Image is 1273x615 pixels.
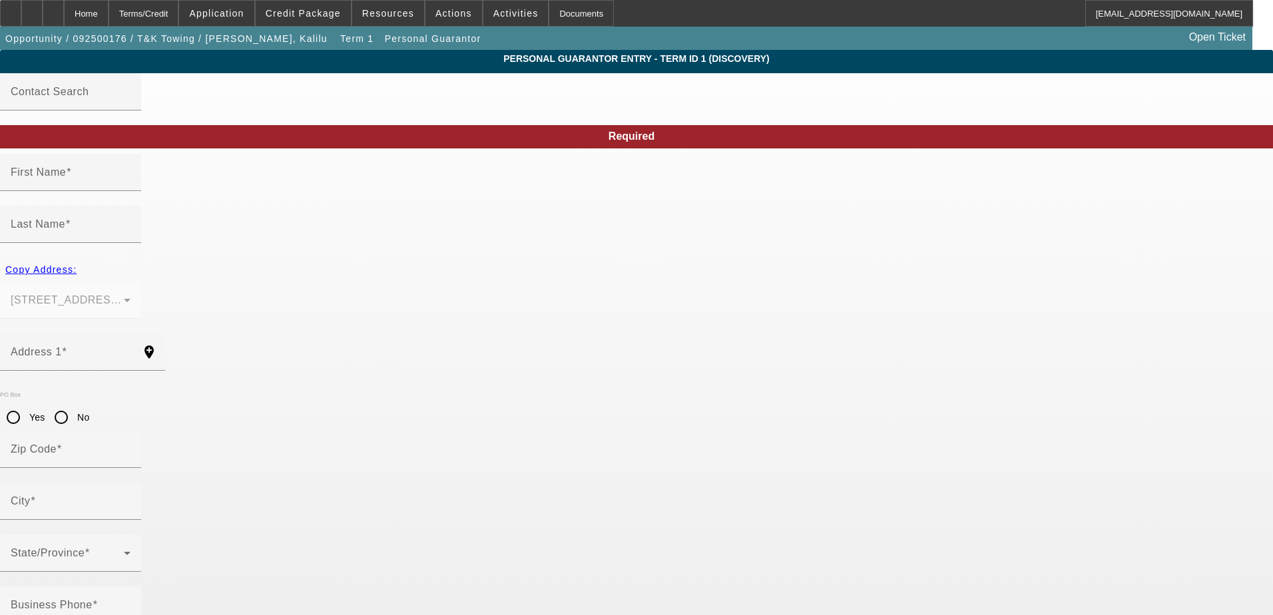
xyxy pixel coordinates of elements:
mat-icon: add_location [133,344,165,360]
span: Actions [435,8,472,19]
label: Yes [27,411,45,424]
a: Open Ticket [1184,26,1251,49]
span: Application [189,8,244,19]
mat-label: State/Province [11,547,85,558]
span: Copy Address: [5,264,77,275]
button: Personal Guarantor [382,27,485,51]
mat-label: Contact Search [11,86,89,97]
button: Credit Package [256,1,351,26]
mat-label: Last Name [11,218,65,230]
span: Personal Guarantor [385,33,481,44]
button: Actions [425,1,482,26]
span: Term 1 [340,33,374,44]
span: Activities [493,8,539,19]
mat-label: Address 1 [11,346,62,357]
button: Resources [352,1,424,26]
label: No [75,411,89,424]
mat-label: First Name [11,166,66,178]
mat-label: Zip Code [11,443,57,455]
button: Term 1 [336,27,378,51]
span: Opportunity / 092500176 / T&K Towing / [PERSON_NAME], Kalilu [5,33,328,44]
button: Application [179,1,254,26]
span: Personal Guarantor Entry - Term ID 1 (Discovery) [10,53,1263,64]
mat-label: City [11,495,31,507]
mat-label: Business Phone [11,599,93,610]
span: Required [609,130,654,142]
button: Activities [483,1,549,26]
span: Credit Package [266,8,341,19]
span: Resources [362,8,414,19]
